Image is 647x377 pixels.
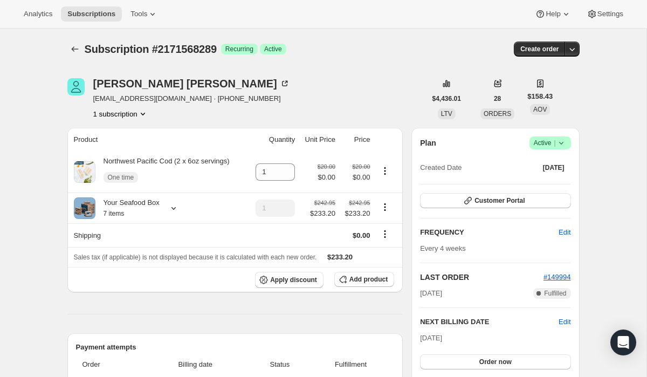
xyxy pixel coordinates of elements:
button: Order now [420,354,570,369]
button: Subscriptions [61,6,122,22]
span: Every 4 weeks [420,244,466,252]
h2: Payment attempts [76,342,395,353]
button: #149994 [543,272,571,283]
span: [EMAIL_ADDRESS][DOMAIN_NAME] · [PHONE_NUMBER] [93,93,290,104]
span: Settings [597,10,623,18]
span: Subscription #2171568289 [85,43,217,55]
img: product img [74,161,95,183]
span: Sales tax (if applicable) is not displayed because it is calculated with each new order. [74,253,317,261]
span: Fulfillment [314,359,388,370]
span: Margo Dunn [67,78,85,95]
button: Analytics [17,6,59,22]
th: Product [67,128,249,152]
th: Price [339,128,374,152]
th: Quantity [248,128,298,152]
span: 28 [494,94,501,103]
span: Analytics [24,10,52,18]
span: Customer Portal [474,196,525,205]
span: $233.20 [342,208,370,219]
button: Product actions [376,201,394,213]
span: $0.00 [342,172,370,183]
small: $242.95 [314,200,335,206]
button: Help [528,6,577,22]
div: Northwest Pacific Cod (2 x 6oz servings) [95,156,230,188]
small: $242.95 [349,200,370,206]
div: Your Seafood Box [95,197,160,219]
span: $0.00 [318,172,335,183]
span: Recurring [225,45,253,53]
button: Add product [334,272,394,287]
div: [PERSON_NAME] [PERSON_NAME] [93,78,290,89]
span: Billing date [145,359,246,370]
h2: NEXT BILLING DATE [420,317,559,327]
div: Open Intercom Messenger [610,330,636,355]
span: [DATE] [543,163,565,172]
span: Add product [349,275,388,284]
span: $233.20 [327,253,353,261]
span: Apply discount [270,276,317,284]
button: Shipping actions [376,228,394,240]
img: product img [74,197,95,219]
button: 28 [487,91,507,106]
h2: LAST ORDER [420,272,543,283]
span: Tools [130,10,147,18]
span: One time [108,173,134,182]
th: Order [76,353,142,376]
h2: FREQUENCY [420,227,559,238]
small: $20.00 [352,163,370,170]
th: Unit Price [298,128,339,152]
span: Fulfilled [544,289,566,298]
span: Help [546,10,560,18]
span: Created Date [420,162,462,173]
button: Subscriptions [67,42,82,57]
button: Customer Portal [420,193,570,208]
span: Create order [520,45,559,53]
span: $158.43 [527,91,553,102]
span: Edit [559,227,570,238]
button: Tools [124,6,164,22]
span: LTV [441,110,452,118]
small: 7 items [104,210,125,217]
button: Create order [514,42,565,57]
span: Active [534,138,567,148]
button: Apply discount [255,272,323,288]
span: Active [264,45,282,53]
span: ORDERS [484,110,511,118]
button: Edit [552,224,577,241]
a: #149994 [543,273,571,281]
button: [DATE] [536,160,571,175]
span: $4,436.01 [432,94,461,103]
span: Subscriptions [67,10,115,18]
span: [DATE] [420,334,442,342]
span: | [554,139,555,147]
span: Status [252,359,307,370]
span: $233.20 [310,208,335,219]
small: $20.00 [318,163,335,170]
button: Edit [559,317,570,327]
button: Settings [580,6,630,22]
button: $4,436.01 [426,91,467,106]
th: Shipping [67,223,249,247]
span: AOV [533,106,547,113]
span: [DATE] [420,288,442,299]
button: Product actions [93,108,148,119]
span: Order now [479,358,512,366]
button: Product actions [376,165,394,177]
span: $0.00 [353,231,370,239]
h2: Plan [420,138,436,148]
